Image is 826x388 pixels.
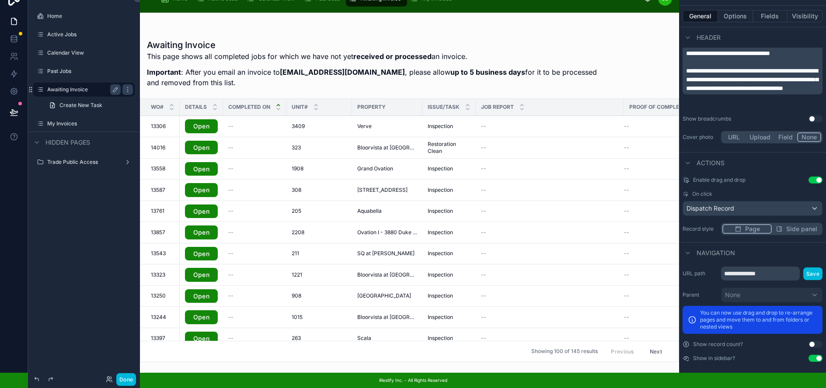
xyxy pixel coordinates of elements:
a: 13397 [151,335,174,342]
span: Job Report [481,104,514,111]
a: Create New Task [44,98,135,112]
button: General [683,10,718,22]
label: Trade Public Access [47,159,117,166]
span: Navigation [697,249,735,257]
label: Awaiting Invoice [47,86,117,93]
a: 14016 [151,144,174,151]
span: 13857 [151,229,165,236]
a: 13558 [151,165,174,172]
span: Side panel [786,225,817,233]
button: Upload [746,132,774,142]
label: Show record count? [693,341,743,348]
p: You can now use drag and drop to re-arrange pages and move them to and from folders or nested views [700,309,817,330]
span: 14016 [151,144,165,151]
label: Cover photo [683,134,718,141]
div: Show breadcrumbs [683,115,731,122]
span: Dispatch Record [687,204,734,213]
span: 13397 [151,335,165,342]
a: 13857 [151,229,174,236]
span: Showing 100 of 145 results [531,348,598,355]
button: Options [718,10,753,22]
a: 13250 [151,292,174,299]
label: Parent [683,291,718,298]
span: Issue/Task [428,104,460,111]
span: 13244 [151,314,166,321]
label: Active Jobs [47,31,129,38]
span: Hidden pages [45,138,90,147]
span: Page [745,225,760,233]
span: Proof of Completion [629,104,684,111]
span: 13250 [151,292,166,299]
span: 13761 [151,208,164,215]
div: scrollable content [683,38,823,94]
button: Fields [753,10,788,22]
button: Save [803,267,823,280]
span: 13323 [151,271,165,278]
button: None [797,132,821,142]
span: On click [692,191,712,197]
span: 13543 [151,250,166,257]
span: Create New Task [59,102,102,109]
label: Past Jobs [47,68,129,75]
span: Actions [697,159,725,167]
span: 13558 [151,165,165,172]
a: 13761 [151,208,174,215]
label: My Invoices [47,120,129,127]
span: Header [697,33,721,42]
button: Field [774,132,798,142]
span: Enable drag and drop [693,177,746,184]
button: Dispatch Record [683,201,823,216]
span: Completed on [228,104,270,111]
button: URL [722,132,746,142]
a: 13306 [151,123,174,130]
span: Details [185,104,207,111]
a: 13587 [151,187,174,194]
span: 13587 [151,187,165,194]
button: None [721,288,823,302]
span: Property [357,104,386,111]
span: Unit# [292,104,308,111]
button: Visibility [788,10,823,22]
button: Next [644,345,668,358]
span: 13306 [151,123,166,130]
a: 13323 [151,271,174,278]
label: Home [47,13,129,20]
label: Calendar View [47,49,129,56]
a: 13543 [151,250,174,257]
label: Record style [683,225,718,232]
span: None [725,291,740,299]
label: Show in sidebar? [693,355,735,362]
label: URL path [683,270,718,277]
a: 13244 [151,314,174,321]
span: WO# [151,104,164,111]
